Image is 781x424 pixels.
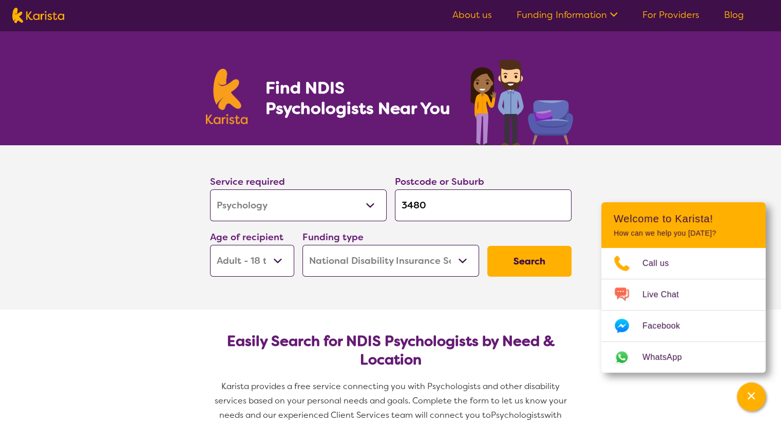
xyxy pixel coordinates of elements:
img: psychology [467,55,576,145]
div: Channel Menu [601,202,766,373]
h2: Welcome to Karista! [614,213,753,225]
a: For Providers [642,9,699,21]
p: How can we help you [DATE]? [614,229,753,238]
button: Channel Menu [737,382,766,411]
span: Call us [642,256,681,271]
h2: Easily Search for NDIS Psychologists by Need & Location [218,332,563,369]
span: WhatsApp [642,350,694,365]
img: Karista logo [12,8,64,23]
a: Web link opens in a new tab. [601,342,766,373]
ul: Choose channel [601,248,766,373]
a: Blog [724,9,744,21]
label: Age of recipient [210,231,283,243]
label: Service required [210,176,285,188]
img: Karista logo [206,69,248,124]
span: Live Chat [642,287,691,302]
span: Psychologists [491,410,544,420]
span: Facebook [642,318,692,334]
a: About us [452,9,492,21]
button: Search [487,246,572,277]
span: Karista provides a free service connecting you with Psychologists and other disability services b... [215,381,569,420]
a: Funding Information [517,9,618,21]
label: Postcode or Suburb [395,176,484,188]
h1: Find NDIS Psychologists Near You [265,78,455,119]
input: Type [395,189,572,221]
label: Funding type [302,231,364,243]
